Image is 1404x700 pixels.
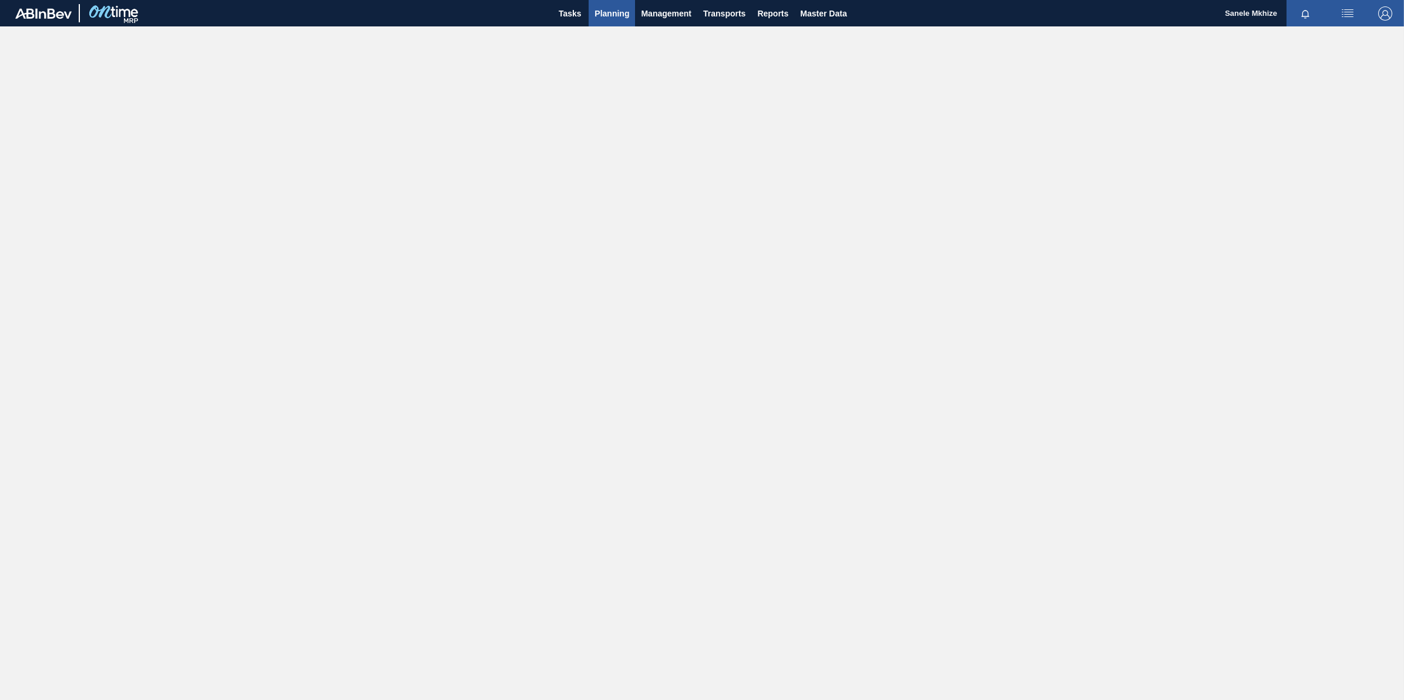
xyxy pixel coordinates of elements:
img: userActions [1341,6,1355,21]
span: Transports [703,6,745,21]
button: Notifications [1287,5,1324,22]
span: Reports [757,6,788,21]
img: TNhmsLtSVTkK8tSr43FrP2fwEKptu5GPRR3wAAAABJRU5ErkJggg== [15,8,72,19]
span: Management [641,6,691,21]
span: Planning [594,6,629,21]
img: Logout [1378,6,1392,21]
span: Master Data [800,6,847,21]
span: Tasks [557,6,583,21]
